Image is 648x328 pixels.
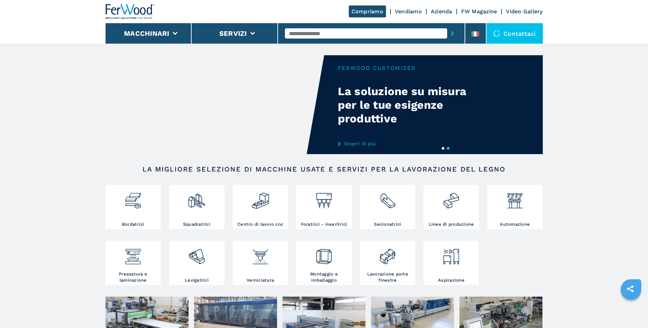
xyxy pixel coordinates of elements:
img: levigatrici_2.png [188,242,206,266]
a: Vendiamo [395,8,422,15]
img: montaggio_imballaggio_2.png [315,242,333,266]
h3: Squadratrici [183,221,210,227]
h3: Centro di lavoro cnc [237,221,283,227]
a: Levigatrici [169,241,224,285]
h3: Verniciatura [247,277,274,283]
a: Video Gallery [506,8,542,15]
a: Bordatrici [106,185,161,229]
a: Sezionatrici [360,185,415,229]
h2: LA MIGLIORE SELEZIONE DI MACCHINE USATE E SERVIZI PER LA LAVORAZIONE DEL LEGNO [127,165,521,173]
button: submit-button [447,26,458,41]
a: Automazione [487,185,542,229]
img: centro_di_lavoro_cnc_2.png [251,187,270,210]
a: FW Magazine [461,8,497,15]
a: sharethis [622,280,639,297]
button: Servizi [219,29,247,38]
h3: Montaggio e imballaggio [298,271,350,283]
a: Pressatura e laminazione [106,241,161,285]
img: Contattaci [493,30,500,37]
img: pressa-strettoia.png [124,242,142,266]
img: lavorazione_porte_finestre_2.png [378,242,397,266]
a: Squadratrici [169,185,224,229]
a: Linee di produzione [424,185,479,229]
h3: Sezionatrici [374,221,401,227]
a: Centro di lavoro cnc [233,185,288,229]
button: 1 [442,147,444,150]
h3: Automazione [500,221,530,227]
h3: Linee di produzione [429,221,474,227]
div: Contattaci [486,23,543,44]
img: aspirazione_1.png [442,242,460,266]
a: Azienda [431,8,452,15]
h3: Pressatura e laminazione [107,271,159,283]
button: Macchinari [124,29,169,38]
a: Lavorazione porte finestre [360,241,415,285]
button: 2 [447,147,450,150]
a: Aspirazione [424,241,479,285]
a: Verniciatura [233,241,288,285]
img: linee_di_produzione_2.png [442,187,460,210]
iframe: Chat [619,297,643,323]
h3: Lavorazione porte finestre [362,271,414,283]
a: Scopri di più [338,141,472,146]
h3: Bordatrici [122,221,144,227]
a: Compriamo [349,5,386,17]
h3: Levigatrici [185,277,209,283]
img: sezionatrici_2.png [378,187,397,210]
h3: Foratrici - inseritrici [301,221,347,227]
img: verniciatura_1.png [251,242,270,266]
a: Foratrici - inseritrici [296,185,351,229]
img: Ferwood [106,4,155,19]
a: Montaggio e imballaggio [296,241,351,285]
h3: Aspirazione [438,277,465,283]
img: foratrici_inseritrici_2.png [315,187,333,210]
img: automazione.png [506,187,524,210]
img: bordatrici_1.png [124,187,142,210]
img: squadratrici_2.png [188,187,206,210]
video: Your browser does not support the video tag. [106,55,324,154]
